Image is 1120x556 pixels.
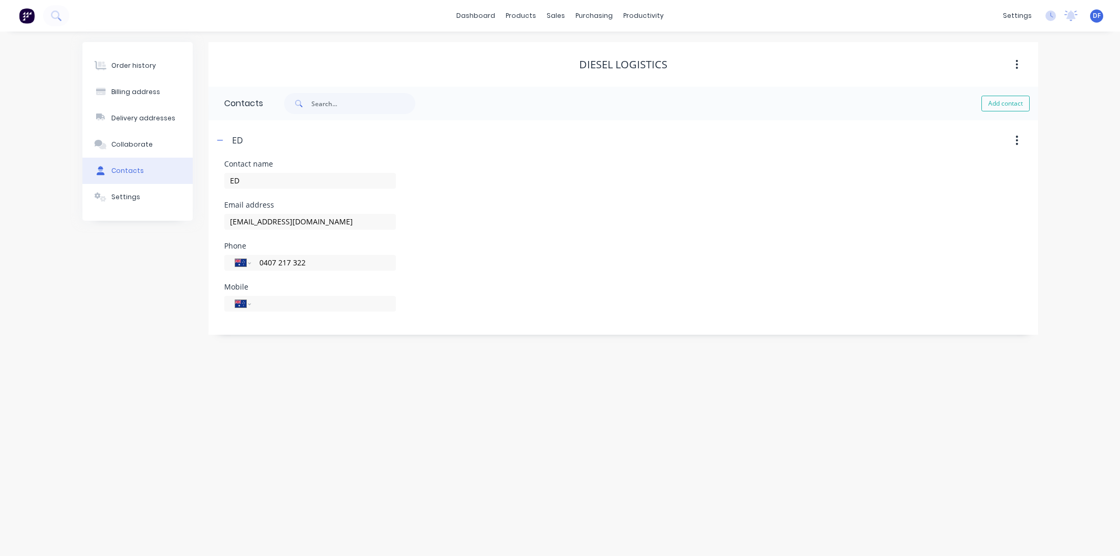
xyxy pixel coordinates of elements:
div: Delivery addresses [111,114,175,123]
span: DF [1093,11,1101,20]
div: settings [998,8,1037,24]
div: purchasing [570,8,618,24]
div: Contacts [111,166,144,176]
div: productivity [618,8,669,24]
button: Settings [82,184,193,210]
div: ED [232,134,243,147]
img: Factory [19,8,35,24]
div: Phone [224,242,396,250]
button: Add contact [981,96,1030,111]
input: Search... [311,93,415,114]
div: Contacts [208,87,263,120]
div: Contact name [224,160,396,168]
button: Delivery addresses [82,105,193,131]
button: Contacts [82,158,193,184]
div: Settings [111,192,140,202]
button: Collaborate [82,131,193,158]
button: Billing address [82,79,193,105]
div: Billing address [111,87,160,97]
div: products [500,8,541,24]
button: Order history [82,53,193,79]
div: Email address [224,201,396,209]
div: Order history [111,61,156,70]
div: Diesel Logistics [579,58,667,71]
div: sales [541,8,570,24]
div: Mobile [224,283,396,291]
div: Collaborate [111,140,153,149]
a: dashboard [451,8,500,24]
